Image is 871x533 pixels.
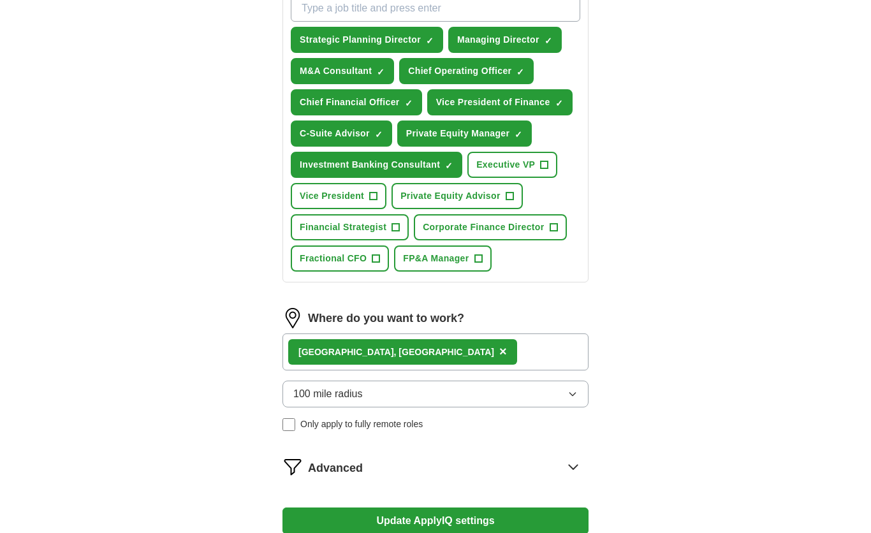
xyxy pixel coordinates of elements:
[300,96,400,110] span: Chief Financial Officer
[476,159,535,172] span: Executive VP
[414,215,566,241] button: Corporate Finance Director
[377,68,384,78] span: ✓
[291,27,443,54] button: Strategic Planning Director✓
[300,34,421,47] span: Strategic Planning Director
[408,65,511,78] span: Chief Operating Officer
[375,130,383,140] span: ✓
[426,36,434,47] span: ✓
[291,215,409,241] button: Financial Strategist
[298,346,494,360] div: [GEOGRAPHIC_DATA], [GEOGRAPHIC_DATA]
[392,184,523,210] button: Private Equity Advisor
[300,190,364,203] span: Vice President
[457,34,539,47] span: Managing Director
[282,309,303,329] img: location.png
[499,343,507,362] button: ×
[427,90,573,116] button: Vice President of Finance✓
[445,161,453,172] span: ✓
[403,252,469,266] span: FP&A Manager
[499,345,507,359] span: ×
[516,68,524,78] span: ✓
[300,128,370,141] span: C-Suite Advisor
[282,381,589,408] button: 100 mile radius
[467,152,557,179] button: Executive VP
[300,252,367,266] span: Fractional CFO
[406,128,510,141] span: Private Equity Manager
[436,96,550,110] span: Vice President of Finance
[545,36,552,47] span: ✓
[300,65,372,78] span: M&A Consultant
[293,387,363,402] span: 100 mile radius
[405,99,413,109] span: ✓
[448,27,562,54] button: Managing Director✓
[291,152,462,179] button: Investment Banking Consultant✓
[291,59,394,85] button: M&A Consultant✓
[282,457,303,478] img: filter
[308,460,363,478] span: Advanced
[308,310,464,328] label: Where do you want to work?
[400,190,501,203] span: Private Equity Advisor
[300,159,440,172] span: Investment Banking Consultant
[555,99,563,109] span: ✓
[291,246,389,272] button: Fractional CFO
[397,121,532,147] button: Private Equity Manager✓
[300,418,423,432] span: Only apply to fully remote roles
[282,419,295,432] input: Only apply to fully remote roles
[291,90,422,116] button: Chief Financial Officer✓
[515,130,522,140] span: ✓
[291,121,392,147] button: C-Suite Advisor✓
[423,221,544,235] span: Corporate Finance Director
[291,184,386,210] button: Vice President
[300,221,386,235] span: Financial Strategist
[399,59,534,85] button: Chief Operating Officer✓
[394,246,491,272] button: FP&A Manager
